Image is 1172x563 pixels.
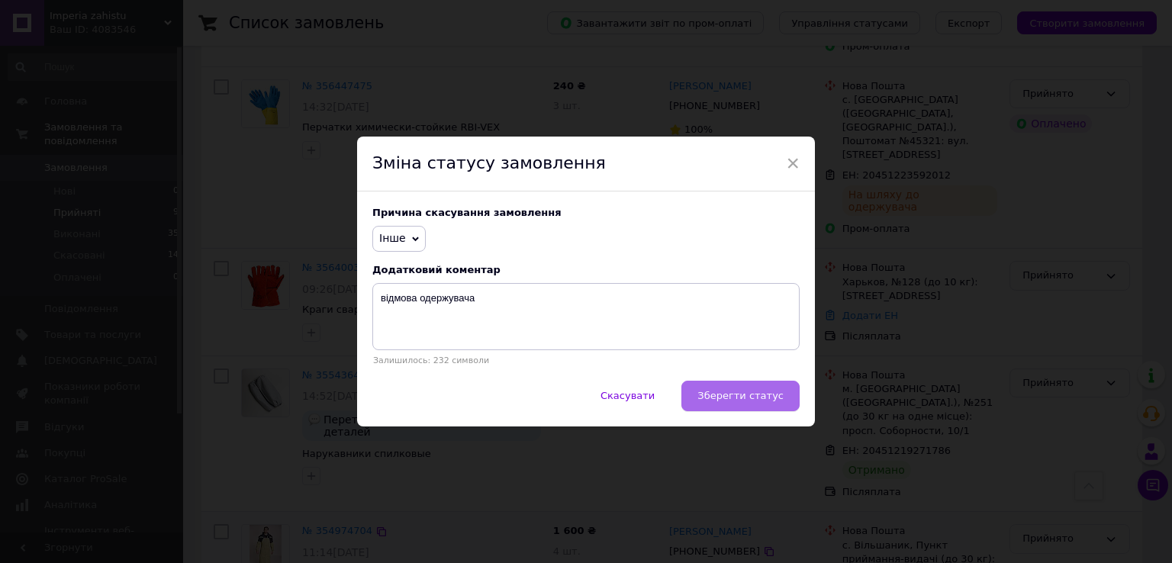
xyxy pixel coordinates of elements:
[379,232,406,244] span: Інше
[372,207,800,218] div: Причина скасування замовлення
[372,355,800,365] p: Залишилось: 232 символи
[681,381,800,411] button: Зберегти статус
[786,150,800,176] span: ×
[372,283,800,350] textarea: відмова одержувача
[697,390,784,401] span: Зберегти статус
[357,137,815,191] div: Зміна статусу замовлення
[584,381,671,411] button: Скасувати
[600,390,655,401] span: Скасувати
[372,264,800,275] div: Додатковий коментар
